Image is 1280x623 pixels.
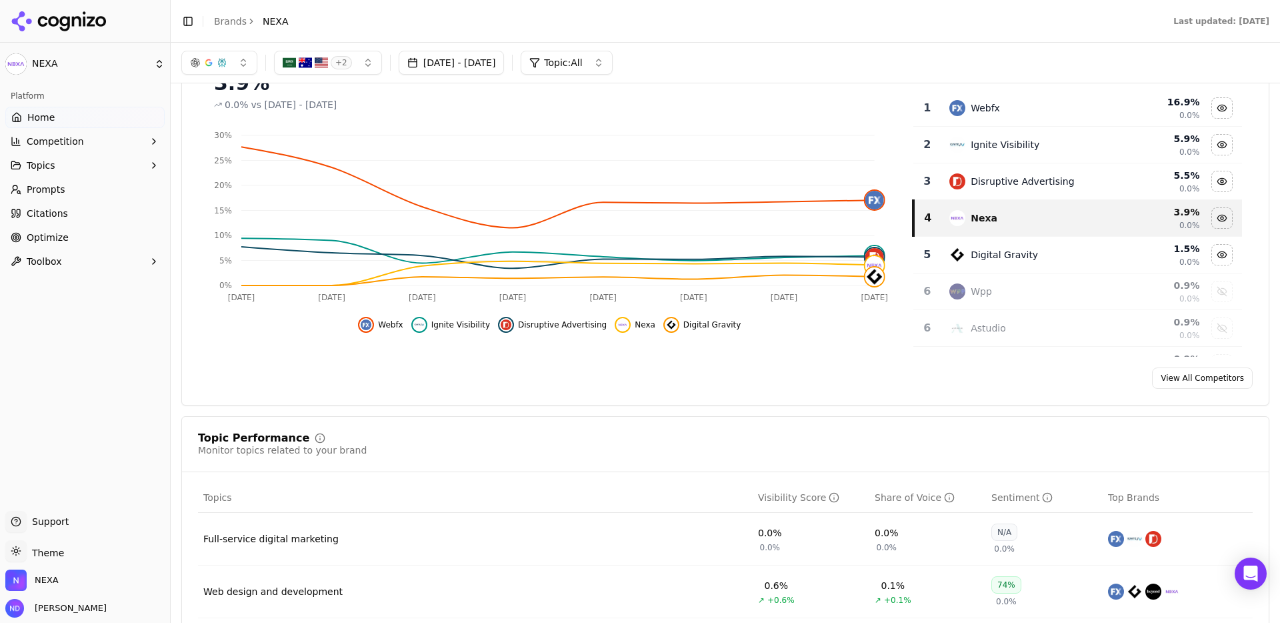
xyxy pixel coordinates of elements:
div: 5 [919,247,937,263]
img: NEXA [5,53,27,75]
div: Sentiment [991,491,1053,504]
img: astudio [949,320,965,336]
img: webfx [1108,531,1124,547]
span: Webfx [378,320,403,330]
a: Web design and development [203,585,343,598]
a: View All Competitors [1152,368,1253,389]
tr: 1webfxWebfx16.9%0.0%Hide webfx data [913,90,1242,127]
tspan: [DATE] [318,293,345,302]
div: Topic Performance [198,433,309,444]
span: Home [27,111,55,124]
img: ignite visibility [949,137,965,153]
img: SA [283,56,296,69]
th: Top Brands [1103,483,1253,513]
span: Competition [27,135,84,148]
span: Citations [27,207,68,220]
button: Open user button [5,599,107,618]
tspan: [DATE] [499,293,527,302]
span: Nexa [635,320,655,330]
div: Share of Voice [875,491,955,504]
tr: 4nexaNexa3.9%0.0%Hide nexa data [913,200,1242,237]
tr: 2ignite visibilityIgnite Visibility5.9%0.0%Hide ignite visibility data [913,127,1242,163]
div: Keywords by Traffic [147,79,225,87]
th: shareOfVoice [869,483,986,513]
span: 0.0% [994,544,1015,554]
button: Show chain reaction data [1211,354,1233,376]
span: 0.0% [996,596,1017,607]
button: Hide disruptive advertising data [498,317,607,333]
th: Topics [198,483,753,513]
tr: 6astudioAstudio0.9%0.0%Show astudio data [913,310,1242,347]
img: nexa [949,210,965,226]
button: Show wpp data [1211,281,1233,302]
span: 0.0% [225,98,249,111]
tspan: [DATE] [680,293,707,302]
img: tab_domain_overview_orange.svg [36,77,47,88]
img: disruptive advertising [1145,531,1161,547]
span: 0.0% [1179,293,1200,304]
span: [PERSON_NAME] [29,602,107,614]
img: webfx [1108,584,1124,600]
div: Astudio [971,322,1006,335]
button: Topics [5,155,165,176]
button: Hide disruptive advertising data [1211,171,1233,192]
div: 1 [919,100,937,116]
div: 4 [920,210,937,226]
span: 0.0% [877,542,897,553]
span: Optimize [27,231,69,244]
div: 5.5 % [1114,169,1199,182]
div: 0.9 % [1114,316,1199,329]
button: Hide webfx data [358,317,403,333]
tspan: 30% [214,131,232,140]
span: Prompts [27,183,65,196]
div: 3.9 % [1114,205,1199,219]
span: +0.1% [884,595,911,606]
div: Disruptive Advertising [971,175,1074,188]
span: Topics [203,491,232,504]
img: beyond [1145,584,1161,600]
img: nexa [617,320,628,330]
div: 6 [919,283,937,299]
span: Toolbox [27,255,62,268]
div: 3.9% [214,71,885,95]
img: Nikhil Das [5,599,24,618]
img: website_grey.svg [21,35,32,45]
a: Full-service digital marketing [203,532,339,546]
img: nexa [865,256,884,275]
img: US [315,56,328,69]
button: Hide nexa data [615,317,655,333]
span: Digital Gravity [683,320,741,330]
div: Domain: [URL] [35,35,95,45]
span: NEXA [263,15,289,28]
span: 0.0% [760,542,781,553]
tspan: [DATE] [228,293,255,302]
span: Topic: All [544,56,582,69]
img: digital gravity [949,247,965,263]
tspan: 15% [214,206,232,215]
a: Citations [5,203,165,224]
img: tab_keywords_by_traffic_grey.svg [133,77,143,88]
img: digital gravity [666,320,677,330]
div: Digital Gravity [971,248,1038,261]
tspan: [DATE] [589,293,617,302]
button: Hide webfx data [1211,97,1233,119]
button: Hide digital gravity data [1211,244,1233,265]
span: Top Brands [1108,491,1159,504]
div: Platform [5,85,165,107]
div: 0.9 % [1114,279,1199,292]
span: +0.6% [767,595,795,606]
span: vs [DATE] - [DATE] [251,98,337,111]
img: webfx [949,100,965,116]
button: [DATE] - [DATE] [399,51,505,75]
a: Brands [214,16,247,27]
nav: breadcrumb [214,15,289,28]
span: Theme [27,548,64,558]
button: Hide digital gravity data [663,317,741,333]
a: Optimize [5,227,165,248]
span: 0.0% [1179,147,1200,157]
tr: 6wppWpp0.9%0.0%Show wpp data [913,273,1242,310]
span: 0.0% [1179,183,1200,194]
span: 0.0% [1179,330,1200,341]
span: + 2 [331,56,352,69]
